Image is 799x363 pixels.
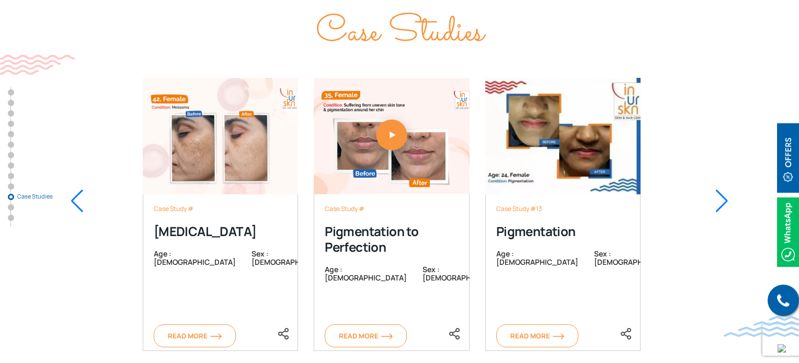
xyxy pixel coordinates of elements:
img: Whatsappicon [777,197,799,267]
span: Case Studies [17,193,70,200]
a: <div class="socialicons"><span class="close_share"><i class="fa fa-close"></i></span> <a href="ht... [277,327,290,339]
div: Sex : [DEMOGRAPHIC_DATA] [236,250,334,265]
div: Case Study # [325,205,459,213]
img: orange-arrow [381,333,393,339]
div: Pigmentation to Perfection [325,224,459,255]
div: Age : [DEMOGRAPHIC_DATA] [154,250,236,265]
a: <div class="socialicons"><span class="close_share"><i class="fa fa-close"></i></span> <a href="ht... [620,327,632,339]
div: Sex : [DEMOGRAPHIC_DATA] [578,250,676,265]
span: Read More [339,331,393,341]
div: Case Study # [154,205,288,213]
span: Case Studies [316,5,484,60]
div: [MEDICAL_DATA] [154,224,288,239]
a: <div class="socialicons"><span class="close_share"><i class="fa fa-close"></i></span> <a href="ht... [448,327,461,339]
div: 2 / 3 [314,52,470,351]
div: Age : [DEMOGRAPHIC_DATA] [496,250,578,265]
img: share [277,327,290,340]
img: bluewave [724,316,799,337]
a: Read Moreorange-arrow [325,324,407,347]
img: share [448,327,461,340]
div: Sex : [DEMOGRAPHIC_DATA] [407,265,505,281]
img: offerBt [777,123,799,193]
a: Case Studies [8,194,14,200]
div: Case Study #13 [496,205,630,213]
img: share [620,327,632,340]
div: 1 / 3 [143,52,299,351]
div: 3 / 3 [485,52,641,351]
div: Age : [DEMOGRAPHIC_DATA] [325,265,407,281]
a: Whatsappicon [777,225,799,237]
img: up-blue-arrow.svg [778,344,786,353]
div: Pigmentation [496,224,630,239]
